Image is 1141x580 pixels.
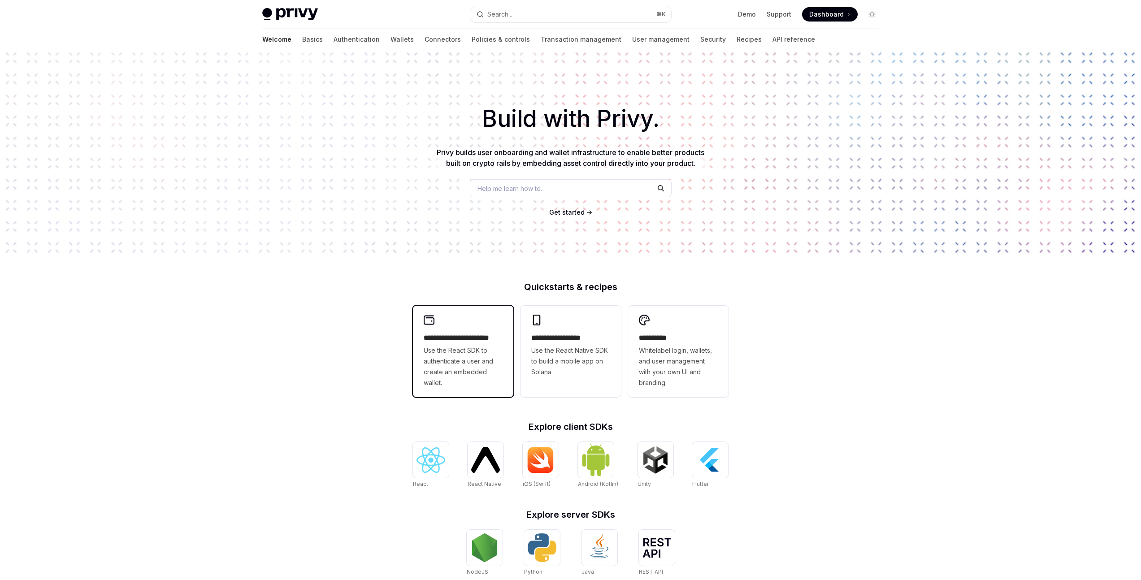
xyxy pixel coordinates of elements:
[628,306,729,397] a: **** *****Whitelabel login, wallets, and user management with your own UI and branding.
[413,480,428,487] span: React
[468,480,501,487] span: React Native
[413,510,729,519] h2: Explore server SDKs
[416,447,445,473] img: React
[632,29,690,50] a: User management
[523,480,551,487] span: iOS (Swift)
[524,568,542,575] span: Python
[467,568,488,575] span: NodeJS
[578,480,618,487] span: Android (Kotlin)
[467,530,503,576] a: NodeJSNodeJS
[531,345,610,377] span: Use the React Native SDK to build a mobile app on Solana.
[470,6,671,22] button: Open search
[487,9,512,20] div: Search...
[767,10,791,19] a: Support
[809,10,844,19] span: Dashboard
[262,29,291,50] a: Welcome
[549,208,585,217] a: Get started
[521,306,621,397] a: **** **** **** ***Use the React Native SDK to build a mobile app on Solana.
[641,446,670,474] img: Unity
[528,533,556,562] img: Python
[639,530,675,576] a: REST APIREST API
[413,282,729,291] h2: Quickstarts & recipes
[526,446,555,473] img: iOS (Swift)
[642,538,671,558] img: REST API
[578,442,618,489] a: Android (Kotlin)Android (Kotlin)
[470,533,499,562] img: NodeJS
[581,530,617,576] a: JavaJava
[390,29,414,50] a: Wallets
[471,447,500,472] img: React Native
[639,345,718,388] span: Whitelabel login, wallets, and user management with your own UI and branding.
[639,568,663,575] span: REST API
[638,442,673,489] a: UnityUnity
[700,29,726,50] a: Security
[865,7,879,22] button: Toggle dark mode
[549,208,585,216] span: Get started
[424,345,503,388] span: Use the React SDK to authenticate a user and create an embedded wallet.
[738,10,756,19] a: Demo
[802,7,858,22] a: Dashboard
[472,29,530,50] a: Policies & controls
[524,530,560,576] a: PythonPython
[696,446,725,474] img: Flutter
[638,480,651,487] span: Unity
[737,29,762,50] a: Recipes
[523,442,559,489] a: iOS (Swift)iOS (Swift)
[437,148,704,168] span: Privy builds user onboarding and wallet infrastructure to enable better products built on crypto ...
[581,443,610,476] img: Android (Kotlin)
[413,442,449,489] a: ReactReact
[581,568,594,575] span: Java
[468,442,503,489] a: React NativeReact Native
[262,8,318,21] img: light logo
[585,533,614,562] img: Java
[425,29,461,50] a: Connectors
[541,29,621,50] a: Transaction management
[334,29,380,50] a: Authentication
[477,184,546,193] span: Help me learn how to…
[302,29,323,50] a: Basics
[772,29,815,50] a: API reference
[14,101,1127,136] h1: Build with Privy.
[692,480,709,487] span: Flutter
[413,422,729,431] h2: Explore client SDKs
[656,11,666,18] span: ⌘ K
[692,442,728,489] a: FlutterFlutter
